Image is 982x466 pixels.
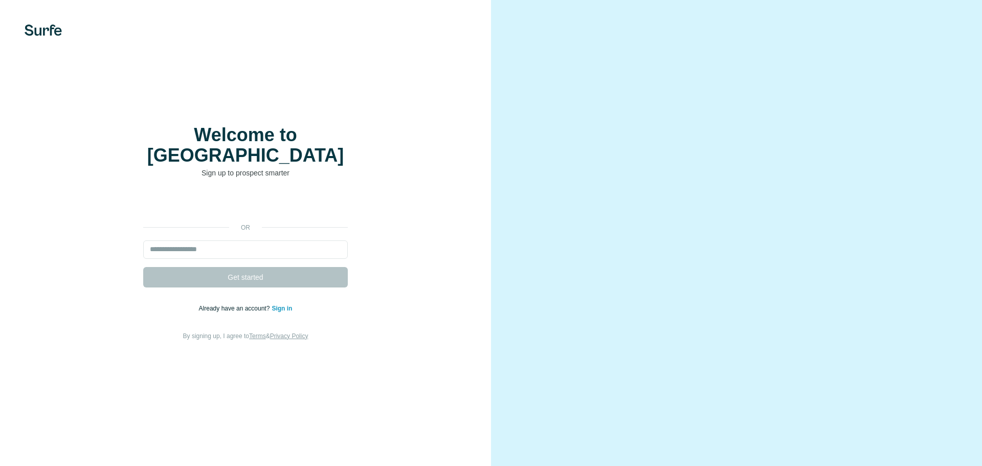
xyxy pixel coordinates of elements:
[249,332,266,340] a: Terms
[138,193,353,216] iframe: Sign in with Google Button
[272,305,292,312] a: Sign in
[143,168,348,178] p: Sign up to prospect smarter
[199,305,272,312] span: Already have an account?
[270,332,308,340] a: Privacy Policy
[143,125,348,166] h1: Welcome to [GEOGRAPHIC_DATA]
[183,332,308,340] span: By signing up, I agree to &
[25,25,62,36] img: Surfe's logo
[229,223,262,232] p: or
